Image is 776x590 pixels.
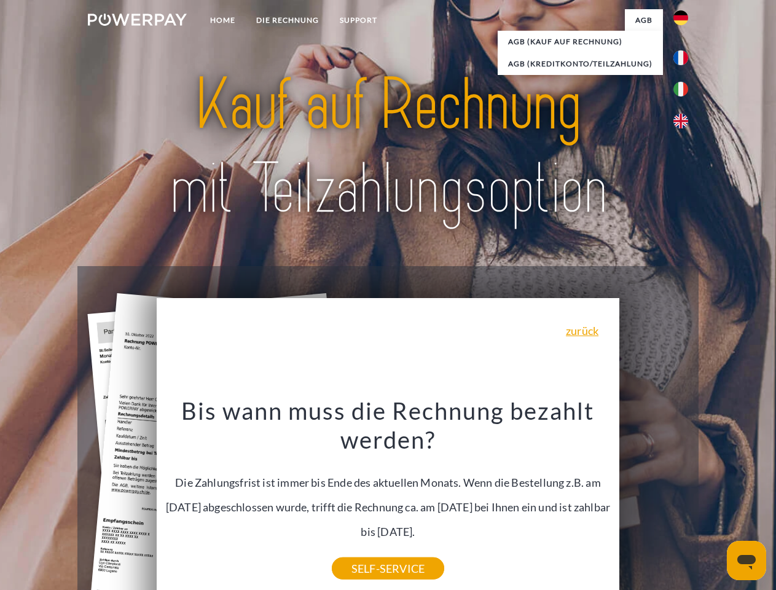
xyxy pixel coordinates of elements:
[566,325,598,336] a: zurück
[329,9,388,31] a: SUPPORT
[88,14,187,26] img: logo-powerpay-white.svg
[164,396,613,568] div: Die Zahlungsfrist ist immer bis Ende des aktuellen Monats. Wenn die Bestellung z.B. am [DATE] abg...
[673,82,688,96] img: it
[498,31,663,53] a: AGB (Kauf auf Rechnung)
[332,557,444,580] a: SELF-SERVICE
[498,53,663,75] a: AGB (Kreditkonto/Teilzahlung)
[117,59,659,235] img: title-powerpay_de.svg
[673,50,688,65] img: fr
[200,9,246,31] a: Home
[164,396,613,455] h3: Bis wann muss die Rechnung bezahlt werden?
[673,114,688,128] img: en
[727,541,766,580] iframe: Schaltfläche zum Öffnen des Messaging-Fensters
[673,10,688,25] img: de
[246,9,329,31] a: DIE RECHNUNG
[625,9,663,31] a: agb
